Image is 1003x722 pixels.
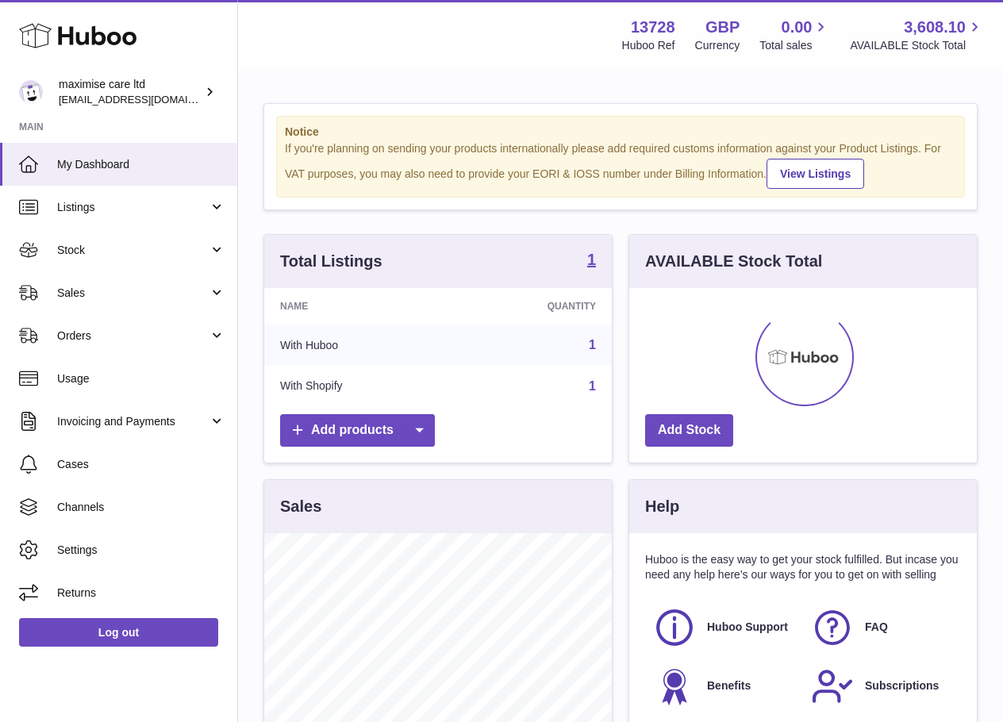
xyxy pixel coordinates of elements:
span: Listings [57,200,209,215]
strong: 13728 [631,17,675,38]
span: Total sales [759,38,830,53]
span: Stock [57,243,209,258]
p: Huboo is the easy way to get your stock fulfilled. But incase you need any help here's our ways f... [645,552,961,582]
strong: GBP [705,17,740,38]
td: With Huboo [264,325,452,366]
span: Subscriptions [865,678,939,693]
span: Returns [57,586,225,601]
span: Sales [57,286,209,301]
a: FAQ [811,606,953,649]
span: Cases [57,457,225,472]
div: Currency [695,38,740,53]
span: FAQ [865,620,888,635]
span: Benefits [707,678,751,693]
h3: Help [645,496,679,517]
a: 1 [587,252,596,271]
a: 3,608.10 AVAILABLE Stock Total [850,17,984,53]
a: Log out [19,618,218,647]
span: Orders [57,328,209,344]
th: Quantity [452,288,612,325]
span: 3,608.10 [904,17,966,38]
span: Huboo Support [707,620,788,635]
a: 1 [589,338,596,351]
span: AVAILABLE Stock Total [850,38,984,53]
th: Name [264,288,452,325]
td: With Shopify [264,366,452,407]
div: Huboo Ref [622,38,675,53]
div: maximise care ltd [59,77,202,107]
span: Channels [57,500,225,515]
a: Add products [280,414,435,447]
a: 1 [589,379,596,393]
h3: Total Listings [280,251,382,272]
div: If you're planning on sending your products internationally please add required customs informati... [285,141,956,189]
a: 0.00 Total sales [759,17,830,53]
a: View Listings [767,159,864,189]
span: [EMAIL_ADDRESS][DOMAIN_NAME] [59,93,233,106]
strong: Notice [285,125,956,140]
span: My Dashboard [57,157,225,172]
a: Subscriptions [811,665,953,708]
a: Huboo Support [653,606,795,649]
span: Invoicing and Payments [57,414,209,429]
a: Add Stock [645,414,733,447]
a: Benefits [653,665,795,708]
span: 0.00 [782,17,813,38]
span: Usage [57,371,225,386]
strong: 1 [587,252,596,267]
img: internalAdmin-13728@internal.huboo.com [19,80,43,104]
h3: Sales [280,496,321,517]
h3: AVAILABLE Stock Total [645,251,822,272]
span: Settings [57,543,225,558]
